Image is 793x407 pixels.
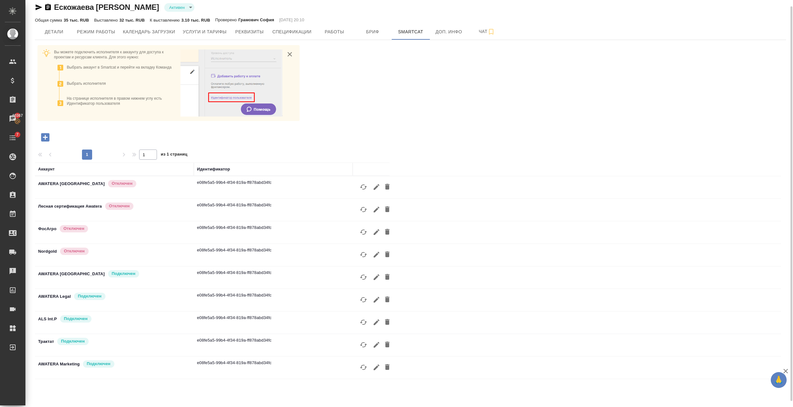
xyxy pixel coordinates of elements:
[371,362,382,373] button: Редактировать
[12,131,22,138] span: 7
[396,28,426,36] span: Smartcat
[164,3,194,12] div: Активен
[194,357,353,379] td: e08fe5a5-99b4-4f34-819a-ff878abd34fc
[112,180,133,187] p: Отключен
[434,28,464,36] span: Доп. инфо
[356,179,371,195] button: Обновить статус
[487,28,495,36] svg: Подписаться
[356,292,371,307] button: Обновить статус
[371,339,382,351] button: Редактировать
[181,18,210,23] p: 3.10 тыс. RUB
[44,3,52,11] button: Скопировать ссылку
[356,337,371,352] button: Обновить статус
[371,317,382,328] button: Редактировать
[382,226,393,238] button: Удалить
[357,28,388,36] span: Бриф
[2,130,24,146] a: 7
[382,249,393,261] button: Удалить
[78,293,102,299] p: Подключен
[194,244,353,266] td: e08fe5a5-99b4-4f34-819a-ff878abd34fc
[194,334,353,356] td: e08fe5a5-99b4-4f34-819a-ff878abd34fc
[234,28,265,36] span: Реквизиты
[61,338,85,344] p: Подключен
[194,311,353,334] td: e08fe5a5-99b4-4f34-819a-ff878abd34fc
[319,28,350,36] span: Работы
[194,221,353,244] td: e08fe5a5-99b4-4f34-819a-ff878abd34fc
[356,360,371,375] button: Обновить статус
[183,28,227,36] span: Услуги и тарифы
[8,112,27,119] span: 40367
[382,294,393,306] button: Удалить
[371,181,382,193] button: Редактировать
[35,3,43,11] button: Скопировать ссылку для ЯМессенджера
[38,203,102,210] p: Лесная сертификация Awatera
[371,204,382,216] button: Редактировать
[67,81,106,86] p: Выбрать исполнителя
[38,226,57,232] p: ФосАгро
[773,373,784,387] span: 🙏
[119,18,145,23] p: 32 тыс. RUB
[238,17,274,23] p: Грамович София
[35,18,64,23] p: Общая сумма
[150,18,181,23] p: К выставлению
[382,181,393,193] button: Удалить
[279,17,304,23] p: [DATE] 20:10
[123,28,175,36] span: Календарь загрузки
[356,270,371,285] button: Обновить статус
[67,65,172,70] p: Выбрать аккаунт в Smartcat и перейти на вкладку Команда
[112,270,136,277] p: Подключен
[194,289,353,311] td: e08fe5a5-99b4-4f34-819a-ff878abd34fc
[64,248,85,254] p: Отключен
[109,203,130,209] p: Отключен
[194,199,353,221] td: e08fe5a5-99b4-4f34-819a-ff878abd34fc
[38,271,105,277] p: AWATERA [GEOGRAPHIC_DATA]
[67,96,178,106] p: На странице исполнителя в правом нижнем углу есть Идентификатор пользователя
[382,362,393,373] button: Удалить
[38,181,105,187] p: AWATERA [GEOGRAPHIC_DATA]
[371,271,382,283] button: Редактировать
[472,28,502,36] span: Чат
[2,111,24,127] a: 40367
[194,266,353,289] td: e08fe5a5-99b4-4f34-819a-ff878abd34fc
[371,294,382,306] button: Редактировать
[38,361,80,367] p: AWATERA Marketing
[54,3,159,11] a: Ескожаева [PERSON_NAME]
[197,166,230,172] div: Идентификатор
[64,225,85,232] p: Отключен
[771,372,787,388] button: 🙏
[285,50,295,59] button: close
[161,150,187,160] span: из 1 страниц
[77,28,115,36] span: Режим работы
[356,315,371,330] button: Обновить статус
[194,176,353,198] td: e08fe5a5-99b4-4f34-819a-ff878abd34fc
[39,28,69,36] span: Детали
[356,224,371,240] button: Обновить статус
[382,271,393,283] button: Удалить
[38,293,71,300] p: AWATERA Legal
[38,166,55,172] div: Аккаунт
[54,50,178,60] p: Вы можете подключить исполнителя к аккаунту для доступа к проектам и ресурсам клиента. Для этого ...
[94,18,119,23] p: Выставлено
[64,316,88,322] p: Подключен
[215,17,238,23] p: Проверено
[87,361,111,367] p: Подключен
[38,316,57,322] p: ALS Int.P
[38,248,57,255] p: Nordgold
[356,247,371,262] button: Обновить статус
[37,131,54,144] button: Добавить идентификатор
[38,338,54,345] p: Трактат
[167,5,187,10] button: Активен
[382,317,393,328] button: Удалить
[382,204,393,216] button: Удалить
[64,18,89,23] p: 35 тыс. RUB
[356,202,371,217] button: Обновить статус
[272,28,311,36] span: Спецификации
[371,249,382,261] button: Редактировать
[371,226,382,238] button: Редактировать
[382,339,393,351] button: Удалить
